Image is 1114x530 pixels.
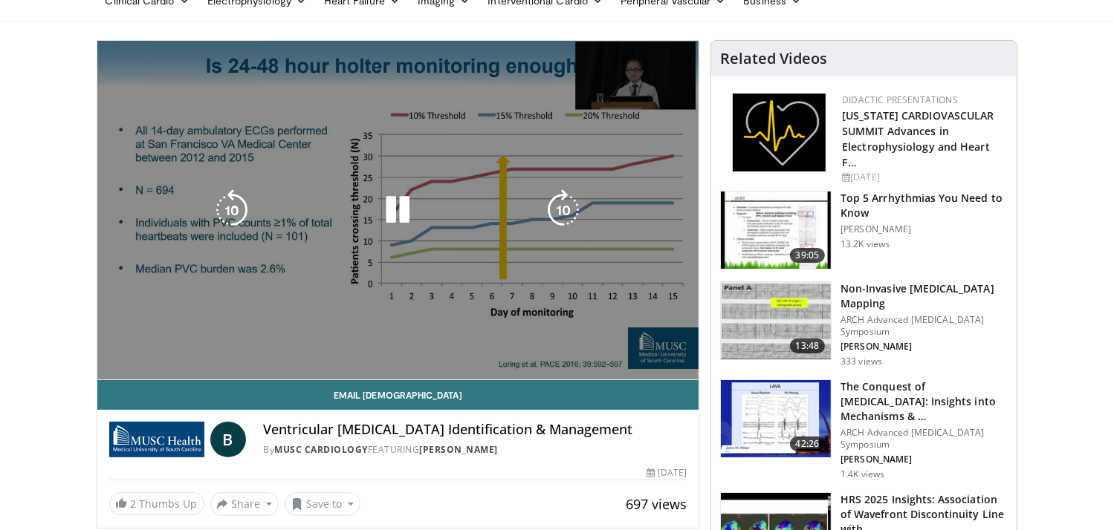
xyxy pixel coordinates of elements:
[790,436,826,451] span: 42:26
[626,495,687,513] span: 697 views
[264,422,687,438] h4: Ventricular [MEDICAL_DATA] Identification & Management
[721,282,831,359] img: e2ebe5f7-8251-4f71-8ece-448796a9c2fe.150x105_q85_crop-smart_upscale.jpg
[109,492,204,515] a: 2 Thumbs Up
[841,356,882,367] p: 333 views
[720,191,1008,269] a: 39:05 Top 5 Arrhythmias You Need to Know [PERSON_NAME] 13.2K views
[841,454,1008,465] p: [PERSON_NAME]
[97,380,699,410] a: Email [DEMOGRAPHIC_DATA]
[721,380,831,457] img: 1141d3f4-520d-4384-8ed2-e4c8d29c0a48.150x105_q85_crop-smart_upscale.jpg
[841,223,1008,235] p: [PERSON_NAME]
[841,468,884,480] p: 1.4K views
[841,238,890,250] p: 13.2K views
[420,443,499,456] a: [PERSON_NAME]
[97,41,699,380] video-js: Video Player
[210,492,279,516] button: Share
[842,171,1005,184] div: [DATE]
[720,281,1008,367] a: 13:48 Non-Invasive [MEDICAL_DATA] Mapping ARCH Advanced [MEDICAL_DATA] Symposium [PERSON_NAME] 33...
[109,422,204,457] img: MUSC Cardiology
[790,338,826,353] span: 13:48
[842,94,1005,107] div: Didactic Presentations
[841,281,1008,311] h3: Non-Invasive [MEDICAL_DATA] Mapping
[841,341,1008,353] p: [PERSON_NAME]
[790,248,826,263] span: 39:05
[210,422,246,457] a: B
[721,192,831,269] img: e6be7ba5-423f-4f4d-9fbf-6050eac7a348.150x105_q85_crop-smart_upscale.jpg
[841,379,1008,424] h3: The Conquest of [MEDICAL_DATA]: Insights into Mechanisms & …
[720,50,827,68] h4: Related Videos
[842,108,994,169] a: [US_STATE] CARDIOVASCULAR SUMMIT Advances in Electrophysiology and Heart F…
[285,492,360,516] button: Save to
[275,443,369,456] a: MUSC Cardiology
[733,94,826,171] img: 1860aa7a-ba06-47e3-81a4-3dc728c2b4cf.png.150x105_q85_autocrop_double_scale_upscale_version-0.2.png
[720,379,1008,480] a: 42:26 The Conquest of [MEDICAL_DATA]: Insights into Mechanisms & … ARCH Advanced [MEDICAL_DATA] S...
[131,497,137,511] span: 2
[841,314,1008,338] p: ARCH Advanced [MEDICAL_DATA] Symposium
[841,191,1008,220] h3: Top 5 Arrhythmias You Need to Know
[647,466,687,480] div: [DATE]
[841,427,1008,451] p: ARCH Advanced [MEDICAL_DATA] Symposium
[264,443,687,457] div: By FEATURING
